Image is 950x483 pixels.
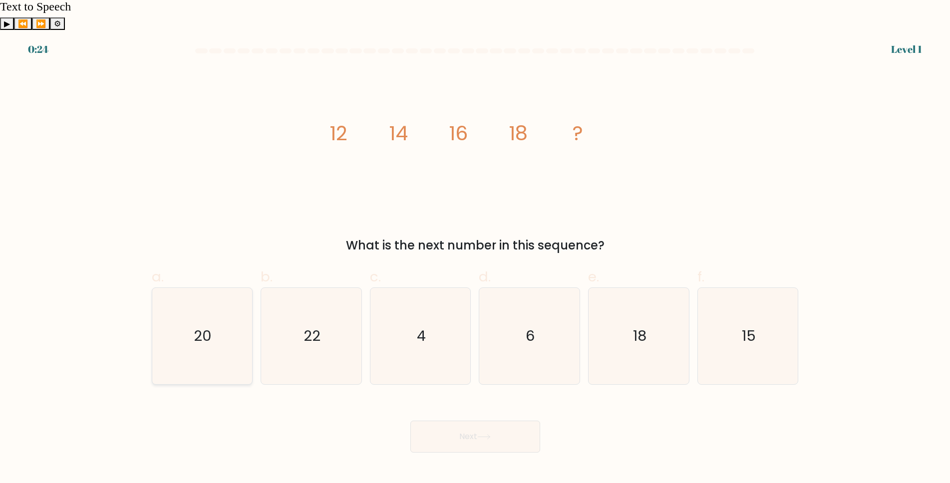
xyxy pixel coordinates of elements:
[152,267,164,286] span: a.
[261,267,273,286] span: b.
[370,267,381,286] span: c.
[742,326,756,346] text: 15
[479,267,491,286] span: d.
[697,267,704,286] span: f.
[891,42,922,57] div: Level 1
[194,326,212,346] text: 20
[633,326,646,346] text: 18
[417,326,426,346] text: 4
[14,17,32,30] button: Previous
[304,326,320,346] text: 22
[526,326,535,346] text: 6
[509,119,528,147] tspan: 18
[449,119,468,147] tspan: 16
[50,17,65,30] button: Settings
[158,237,793,254] div: What is the next number in this sequence?
[28,42,48,57] div: 0:24
[389,119,408,147] tspan: 14
[573,119,583,147] tspan: ?
[588,267,599,286] span: e.
[410,421,540,453] button: Next
[329,119,347,147] tspan: 12
[32,17,50,30] button: Forward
